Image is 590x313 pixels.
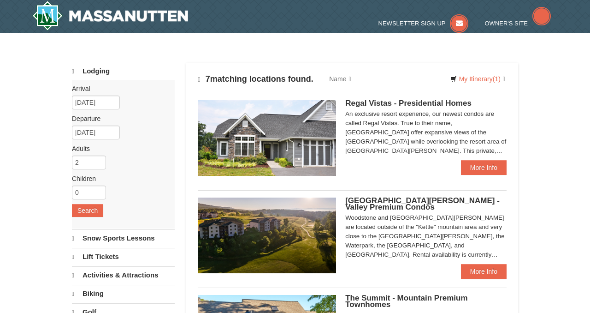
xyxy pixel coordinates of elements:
[72,248,175,265] a: Lift Tickets
[345,196,500,211] span: [GEOGRAPHIC_DATA][PERSON_NAME] - Valley Premium Condos
[198,198,336,273] img: 19219041-4-ec11c166.jpg
[72,144,168,153] label: Adults
[378,20,446,27] span: Newsletter Sign Up
[493,75,501,83] span: (1)
[378,20,469,27] a: Newsletter Sign Up
[198,100,336,176] img: 19218991-1-902409a9.jpg
[345,294,467,309] span: The Summit - Mountain Premium Townhomes
[345,109,507,156] div: An exclusive resort experience, our newest condos are called Regal Vistas. True to their name, [G...
[72,229,175,247] a: Snow Sports Lessons
[72,174,168,183] label: Children
[485,20,528,27] span: Owner's Site
[461,264,507,279] a: More Info
[72,285,175,302] a: Biking
[32,1,188,30] a: Massanutten Resort
[32,1,188,30] img: Massanutten Resort Logo
[322,70,358,88] a: Name
[345,213,507,259] div: Woodstone and [GEOGRAPHIC_DATA][PERSON_NAME] are located outside of the "Kettle" mountain area an...
[72,84,168,93] label: Arrival
[72,63,175,80] a: Lodging
[461,160,507,175] a: More Info
[485,20,551,27] a: Owner's Site
[72,204,103,217] button: Search
[72,266,175,284] a: Activities & Attractions
[72,114,168,123] label: Departure
[444,72,511,86] a: My Itinerary(1)
[345,99,472,108] span: Regal Vistas - Presidential Homes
